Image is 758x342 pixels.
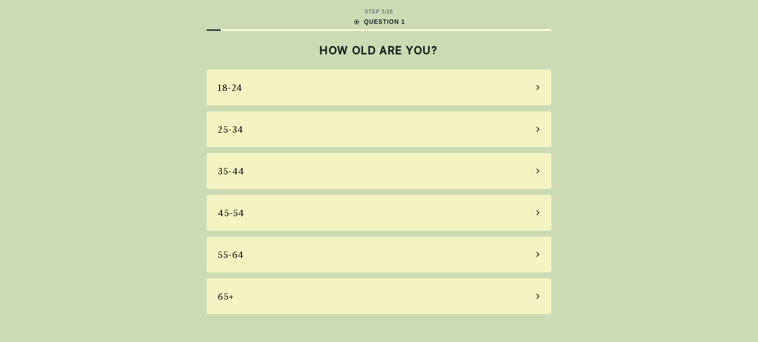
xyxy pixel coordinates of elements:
div: 35-44 [218,165,245,178]
div: 55-64 [218,248,244,261]
div: STEP 1 / 25 [365,8,393,15]
h2: HOW OLD ARE YOU? [207,44,551,57]
div: 18-24 [218,81,243,94]
div: 25-34 [218,123,244,136]
div: QUESTION 1 [353,17,405,26]
div: 65+ [218,290,234,303]
div: 45-54 [218,206,245,220]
